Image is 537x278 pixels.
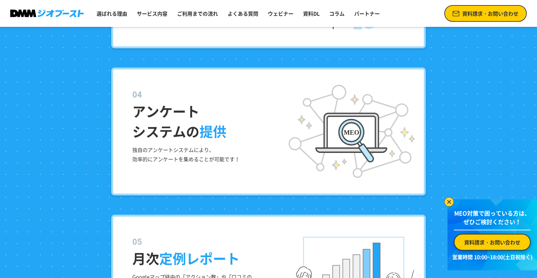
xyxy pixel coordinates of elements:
[132,145,252,164] p: 独自のアンケートシステムにより、 効率的にアンケートを集めることが可能です！
[444,197,454,207] img: バナーを閉じる
[132,236,414,268] dt: 月次
[327,7,347,20] a: コラム
[175,7,221,20] a: ご利用までの流れ
[94,7,130,20] a: 選ばれる理由
[225,7,261,20] a: よくある質問
[454,234,531,250] a: 資料請求・お問い合わせ
[265,7,296,20] a: ウェビナー
[451,253,533,261] p: 営業時間 10:00~18:00(土日祝除く)
[10,10,84,18] img: DMMジオブースト
[454,209,531,230] p: MEO対策で困っている方は、 ぜひご検討ください！
[159,248,240,268] span: 定例レポート
[300,7,322,20] a: 資料DL
[462,10,518,17] span: 資料請求・お問い合わせ
[132,89,414,141] dt: アンケート システムの
[352,7,382,20] a: パートナー
[134,7,170,20] a: サービス内容
[464,238,520,246] span: 資料請求・お問い合わせ
[199,121,226,141] span: 提供
[444,5,527,22] a: 資料請求・お問い合わせ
